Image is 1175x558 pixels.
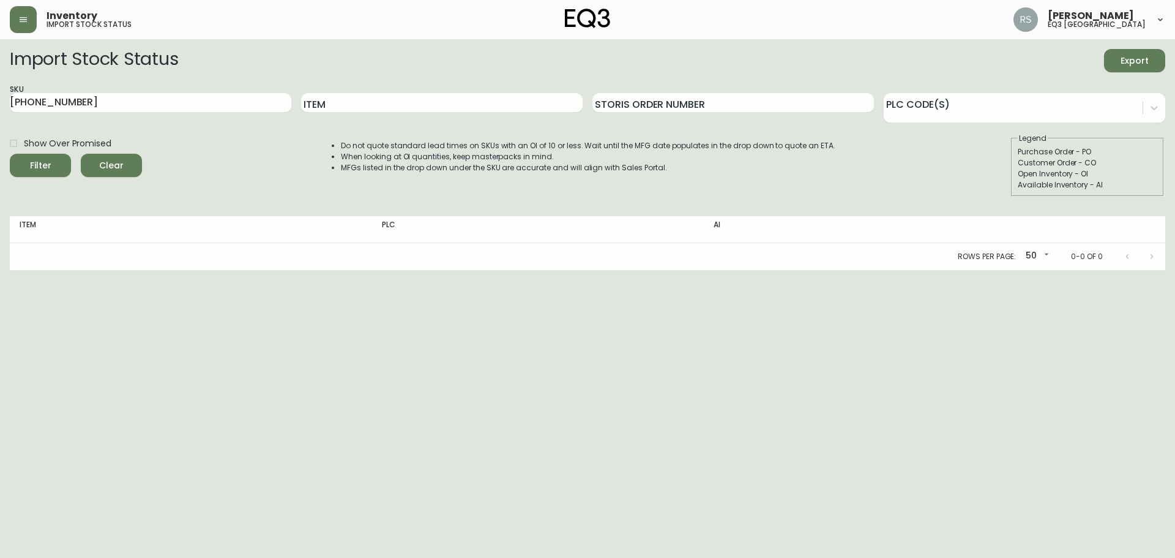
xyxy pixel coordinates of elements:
span: [PERSON_NAME] [1048,11,1134,21]
div: Customer Order - CO [1018,157,1157,168]
p: Rows per page: [958,251,1016,262]
button: Clear [81,154,142,177]
div: 50 [1021,246,1051,266]
button: Export [1104,49,1165,72]
span: Export [1114,53,1155,69]
p: 0-0 of 0 [1071,251,1103,262]
span: Show Over Promised [24,137,111,150]
span: Clear [91,158,132,173]
th: Item [10,216,372,243]
span: Inventory [47,11,97,21]
th: PLC [372,216,704,243]
img: 8fb1f8d3fb383d4dec505d07320bdde0 [1013,7,1038,32]
div: Open Inventory - OI [1018,168,1157,179]
div: Available Inventory - AI [1018,179,1157,190]
h2: Import Stock Status [10,49,178,72]
th: AI [704,216,968,243]
div: Purchase Order - PO [1018,146,1157,157]
li: MFGs listed in the drop down under the SKU are accurate and will align with Sales Portal. [341,162,835,173]
h5: import stock status [47,21,132,28]
button: Filter [10,154,71,177]
h5: eq3 [GEOGRAPHIC_DATA] [1048,21,1146,28]
li: Do not quote standard lead times on SKUs with an OI of 10 or less. Wait until the MFG date popula... [341,140,835,151]
img: logo [565,9,610,28]
legend: Legend [1018,133,1048,144]
li: When looking at OI quantities, keep masterpacks in mind. [341,151,835,162]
